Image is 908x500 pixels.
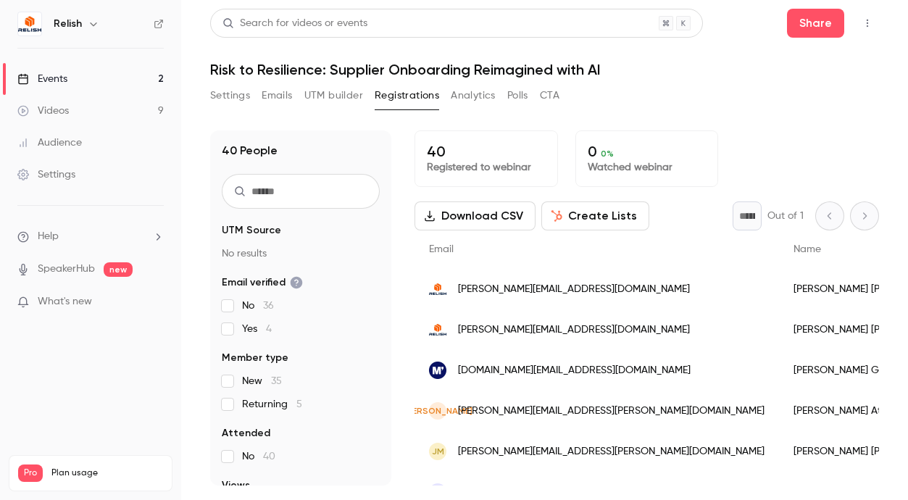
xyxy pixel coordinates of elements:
[540,84,559,107] button: CTA
[415,201,536,230] button: Download CSV
[375,84,439,107] button: Registrations
[222,351,288,365] span: Member type
[17,72,67,86] div: Events
[146,296,164,309] iframe: Noticeable Trigger
[18,464,43,482] span: Pro
[507,84,528,107] button: Polls
[271,376,282,386] span: 35
[104,262,133,277] span: new
[210,84,250,107] button: Settings
[404,404,472,417] span: [PERSON_NAME]
[222,16,367,31] div: Search for videos or events
[38,294,92,309] span: What's new
[458,322,690,338] span: [PERSON_NAME][EMAIL_ADDRESS][DOMAIN_NAME]
[51,467,163,479] span: Plan usage
[17,167,75,182] div: Settings
[242,299,274,313] span: No
[787,9,844,38] button: Share
[427,160,546,175] p: Registered to webinar
[458,444,765,459] span: [PERSON_NAME][EMAIL_ADDRESS][PERSON_NAME][DOMAIN_NAME]
[242,374,282,388] span: New
[17,136,82,150] div: Audience
[458,363,691,378] span: [DOMAIN_NAME][EMAIL_ADDRESS][DOMAIN_NAME]
[242,322,272,336] span: Yes
[304,84,363,107] button: UTM builder
[429,321,446,338] img: relishiq.com
[588,143,707,160] p: 0
[266,324,272,334] span: 4
[458,282,690,297] span: [PERSON_NAME][EMAIL_ADDRESS][DOMAIN_NAME]
[263,451,275,462] span: 40
[427,143,546,160] p: 40
[767,209,804,223] p: Out of 1
[601,149,614,159] span: 0 %
[458,485,765,500] span: [PERSON_NAME][EMAIL_ADDRESS][PERSON_NAME][DOMAIN_NAME]
[17,229,164,244] li: help-dropdown-opener
[222,142,278,159] h1: 40 People
[429,362,446,379] img: moodys.com
[263,301,274,311] span: 36
[222,426,270,441] span: Attended
[18,12,41,36] img: Relish
[17,104,69,118] div: Videos
[222,478,250,493] span: Views
[541,201,649,230] button: Create Lists
[432,445,444,458] span: JM
[210,61,879,78] h1: Risk to Resilience: Supplier Onboarding Reimagined with AI
[429,280,446,298] img: relishiq.com
[38,229,59,244] span: Help
[429,244,454,254] span: Email
[54,17,82,31] h6: Relish
[588,160,707,175] p: Watched webinar
[794,244,821,254] span: Name
[451,84,496,107] button: Analytics
[296,399,302,409] span: 5
[242,397,302,412] span: Returning
[222,275,303,290] span: Email verified
[262,84,292,107] button: Emails
[222,246,380,261] p: No results
[38,262,95,277] a: SpeakerHub
[222,223,281,238] span: UTM Source
[458,404,765,419] span: [PERSON_NAME][EMAIL_ADDRESS][PERSON_NAME][DOMAIN_NAME]
[242,449,275,464] span: No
